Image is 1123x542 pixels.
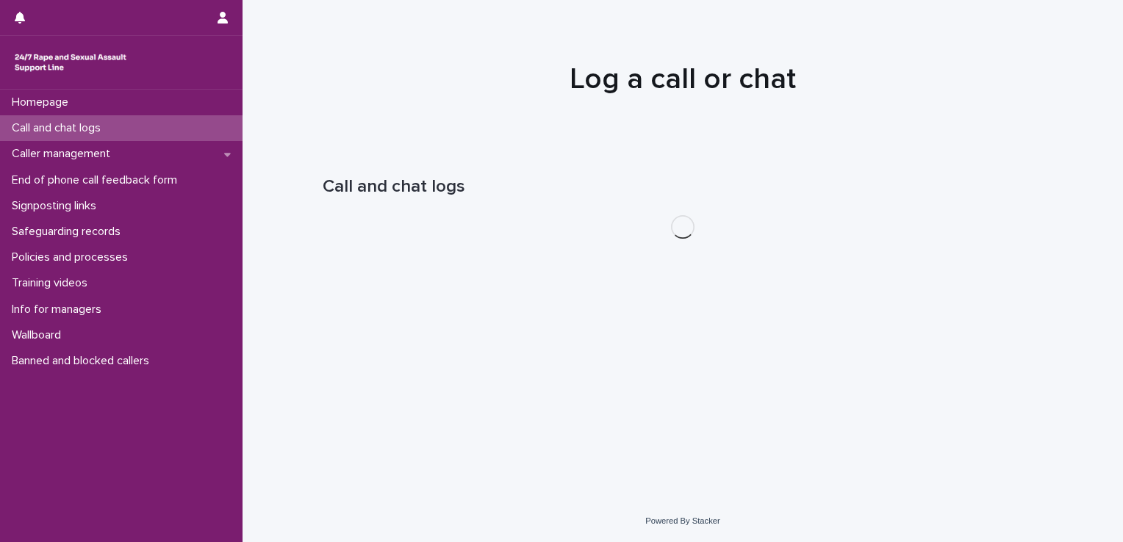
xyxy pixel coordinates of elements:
p: Training videos [6,276,99,290]
p: Signposting links [6,199,108,213]
a: Powered By Stacker [645,516,720,525]
h1: Call and chat logs [323,176,1043,198]
p: Banned and blocked callers [6,354,161,368]
p: Info for managers [6,303,113,317]
h1: Log a call or chat [323,62,1043,97]
p: Safeguarding records [6,225,132,239]
p: Policies and processes [6,250,140,264]
img: rhQMoQhaT3yELyF149Cw [12,48,129,77]
p: Caller management [6,147,122,161]
p: Homepage [6,95,80,109]
p: Wallboard [6,328,73,342]
p: End of phone call feedback form [6,173,189,187]
p: Call and chat logs [6,121,112,135]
